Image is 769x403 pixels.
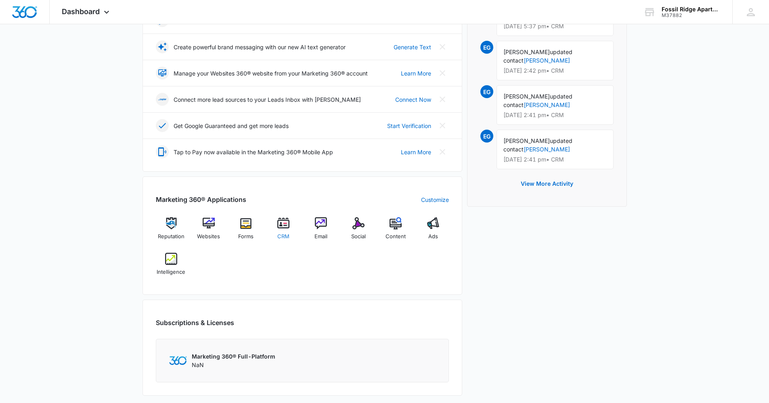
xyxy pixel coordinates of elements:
div: account name [662,6,721,13]
p: Manage your Websites 360® website from your Marketing 360® account [174,69,368,78]
a: Email [306,217,337,246]
a: Customize [421,195,449,204]
span: Websites [197,233,220,241]
a: Learn More [401,148,431,156]
span: EG [480,85,493,98]
a: [PERSON_NAME] [524,57,570,64]
a: Ads [418,217,449,246]
p: Connect more lead sources to your Leads Inbox with [PERSON_NAME] [174,95,361,104]
h2: Marketing 360® Applications [156,195,246,204]
span: EG [480,130,493,143]
a: [PERSON_NAME] [524,101,570,108]
a: [PERSON_NAME] [524,146,570,153]
a: Content [380,217,411,246]
span: Email [314,233,327,241]
span: EG [480,41,493,54]
a: CRM [268,217,299,246]
p: [DATE] 5:37 pm • CRM [503,23,607,29]
a: Social [343,217,374,246]
span: Social [351,233,366,241]
span: Content [386,233,406,241]
h2: Subscriptions & Licenses [156,318,234,327]
p: Get Google Guaranteed and get more leads [174,122,289,130]
button: Close [436,40,449,53]
div: account id [662,13,721,18]
span: Ads [428,233,438,241]
span: CRM [277,233,289,241]
a: Connect Now [395,95,431,104]
span: Reputation [158,233,184,241]
span: Intelligence [157,268,185,276]
p: Tap to Pay now available in the Marketing 360® Mobile App [174,148,333,156]
span: [PERSON_NAME] [503,93,550,100]
span: Forms [238,233,254,241]
p: [DATE] 2:41 pm • CRM [503,112,607,118]
a: Learn More [401,69,431,78]
span: [PERSON_NAME] [503,48,550,55]
p: Create powerful brand messaging with our new AI text generator [174,43,346,51]
a: Reputation [156,217,187,246]
a: Generate Text [394,43,431,51]
a: Forms [230,217,262,246]
img: Marketing 360 Logo [169,356,187,365]
span: Dashboard [62,7,100,16]
button: View More Activity [513,174,581,193]
p: [DATE] 2:41 pm • CRM [503,157,607,162]
div: NaN [192,352,275,369]
a: Intelligence [156,253,187,282]
p: [DATE] 2:42 pm • CRM [503,68,607,73]
button: Close [436,67,449,80]
a: Websites [193,217,224,246]
a: Start Verification [387,122,431,130]
span: [PERSON_NAME] [503,137,550,144]
p: Marketing 360® Full-Platform [192,352,275,361]
button: Close [436,119,449,132]
button: Close [436,93,449,106]
button: Close [436,145,449,158]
